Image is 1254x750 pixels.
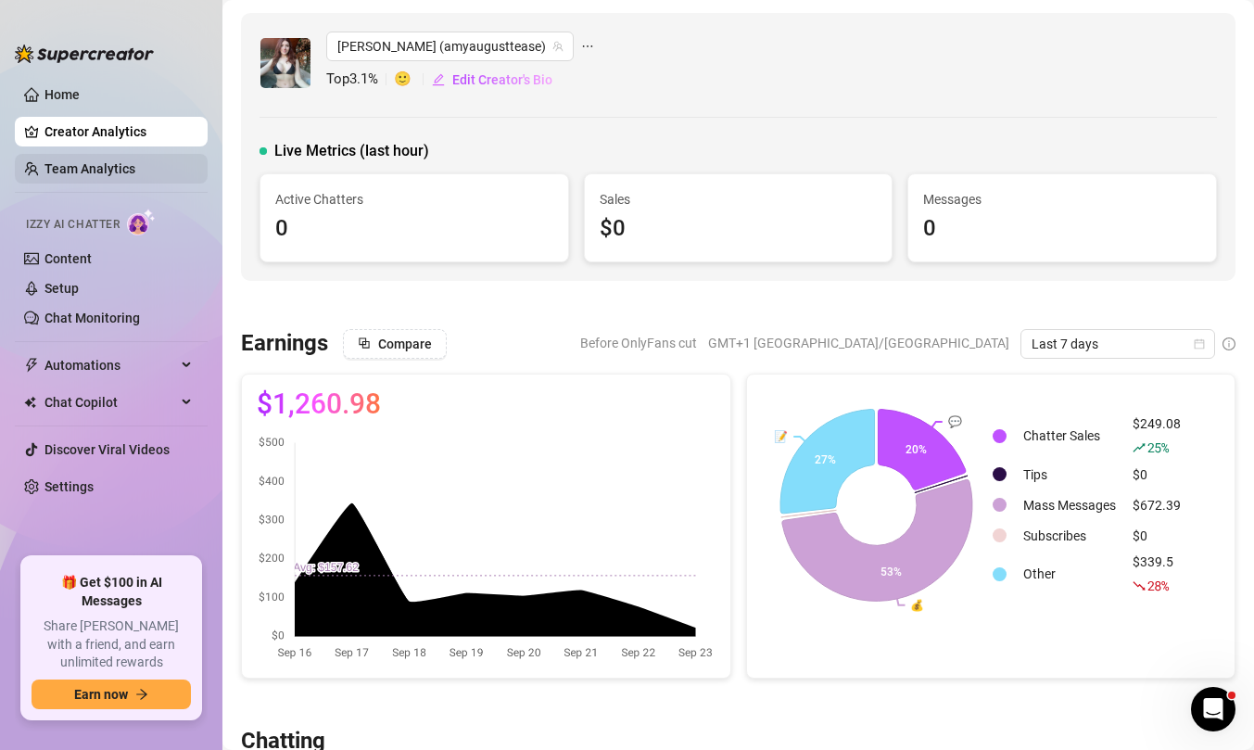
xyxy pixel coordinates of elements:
[947,414,961,428] text: 💬
[32,617,191,672] span: Share [PERSON_NAME] with a friend, and earn unlimited rewards
[44,161,135,176] a: Team Analytics
[1147,577,1169,594] span: 28 %
[241,329,328,359] h3: Earnings
[1133,579,1146,592] span: fall
[1133,464,1181,485] div: $0
[275,189,553,210] span: Active Chatters
[44,117,193,146] a: Creator Analytics
[1194,338,1205,350] span: calendar
[378,337,432,351] span: Compare
[275,211,553,247] div: 0
[600,189,878,210] span: Sales
[923,211,1201,247] div: 0
[74,687,128,702] span: Earn now
[260,38,310,88] img: Amy
[708,329,1009,357] span: GMT+1 [GEOGRAPHIC_DATA]/[GEOGRAPHIC_DATA]
[552,41,564,52] span: team
[580,329,697,357] span: Before OnlyFans cut
[774,429,788,443] text: 📝
[1133,552,1181,596] div: $339.5
[257,389,381,419] span: $1,260.98
[1016,521,1123,550] td: Subscribes
[15,44,154,63] img: logo-BBDzfeDw.svg
[431,65,553,95] button: Edit Creator's Bio
[923,189,1201,210] span: Messages
[1016,552,1123,596] td: Other
[910,598,924,612] text: 💰
[394,69,431,91] span: 🙂
[452,72,552,87] span: Edit Creator's Bio
[1133,495,1181,515] div: $672.39
[358,337,371,350] span: block
[1016,413,1123,458] td: Chatter Sales
[1133,413,1181,458] div: $249.08
[1191,687,1235,731] iframe: Intercom live chat
[1147,439,1169,456] span: 25 %
[343,329,447,359] button: Compare
[1133,441,1146,454] span: rise
[135,688,148,701] span: arrow-right
[432,73,445,86] span: edit
[44,388,176,417] span: Chat Copilot
[44,87,80,102] a: Home
[44,311,140,325] a: Chat Monitoring
[1032,330,1204,358] span: Last 7 days
[32,680,191,709] button: Earn nowarrow-right
[44,479,94,494] a: Settings
[1016,460,1123,489] td: Tips
[26,216,120,234] span: Izzy AI Chatter
[44,350,176,380] span: Automations
[44,281,79,296] a: Setup
[337,32,563,60] span: Amy (amyaugusttease)
[581,32,594,61] span: ellipsis
[32,574,191,610] span: 🎁 Get $100 in AI Messages
[274,140,429,162] span: Live Metrics (last hour)
[1222,337,1235,350] span: info-circle
[24,358,39,373] span: thunderbolt
[1016,490,1123,519] td: Mass Messages
[44,251,92,266] a: Content
[600,211,878,247] div: $0
[326,69,394,91] span: Top 3.1 %
[127,209,156,235] img: AI Chatter
[24,396,36,409] img: Chat Copilot
[1133,526,1181,546] div: $0
[44,442,170,457] a: Discover Viral Videos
